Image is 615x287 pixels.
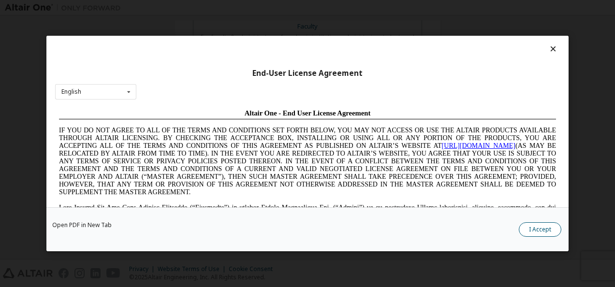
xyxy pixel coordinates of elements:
div: English [61,89,81,95]
span: Lore Ipsumd Sit Ame Cons Adipisc Elitseddo (“Eiusmodte”) in utlabor Etdolo Magnaaliqua Eni. (“Adm... [4,99,501,168]
span: IF YOU DO NOT AGREE TO ALL OF THE TERMS AND CONDITIONS SET FORTH BELOW, YOU MAY NOT ACCESS OR USE... [4,21,501,90]
button: I Accept [519,222,561,237]
span: Altair One - End User License Agreement [190,4,316,12]
a: [URL][DOMAIN_NAME] [387,37,460,44]
a: Open PDF in New Tab [52,222,112,228]
div: End-User License Agreement [55,69,560,78]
